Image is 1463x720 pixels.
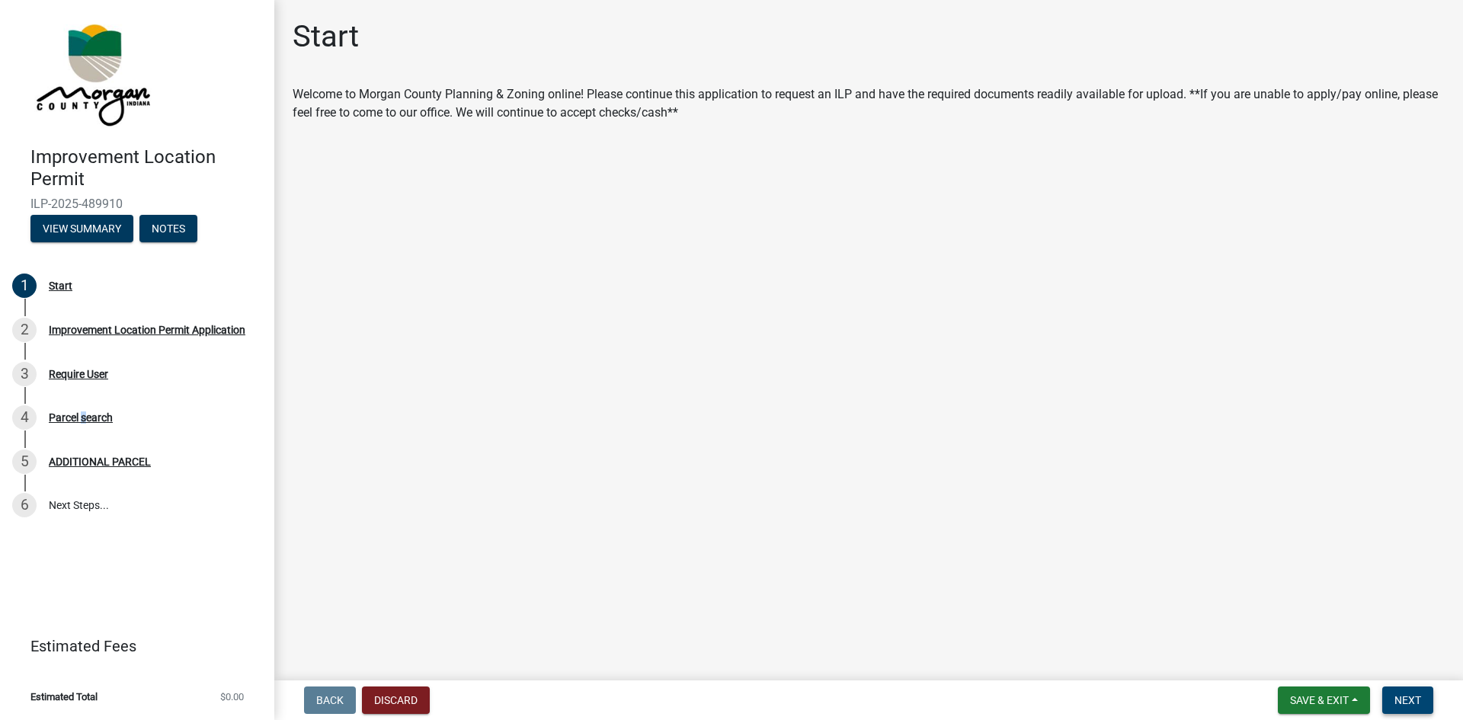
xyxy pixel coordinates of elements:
[12,362,37,386] div: 3
[316,694,344,706] span: Back
[12,631,250,661] a: Estimated Fees
[49,280,72,291] div: Start
[139,223,197,235] wm-modal-confirm: Notes
[30,146,262,190] h4: Improvement Location Permit
[362,686,430,714] button: Discard
[1278,686,1370,714] button: Save & Exit
[139,215,197,242] button: Notes
[49,369,108,379] div: Require User
[30,16,153,130] img: Morgan County, Indiana
[49,325,245,335] div: Improvement Location Permit Application
[12,450,37,474] div: 5
[30,692,98,702] span: Estimated Total
[1290,694,1349,706] span: Save & Exit
[30,215,133,242] button: View Summary
[30,223,133,235] wm-modal-confirm: Summary
[304,686,356,714] button: Back
[293,18,359,55] h1: Start
[220,692,244,702] span: $0.00
[12,493,37,517] div: 6
[12,274,37,298] div: 1
[1394,694,1421,706] span: Next
[12,405,37,430] div: 4
[1382,686,1433,714] button: Next
[49,456,151,467] div: ADDITIONAL PARCEL
[293,85,1445,122] div: Welcome to Morgan County Planning & Zoning online! Please continue this application to request an...
[49,412,113,423] div: Parcel search
[12,318,37,342] div: 2
[30,197,244,211] span: ILP-2025-489910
